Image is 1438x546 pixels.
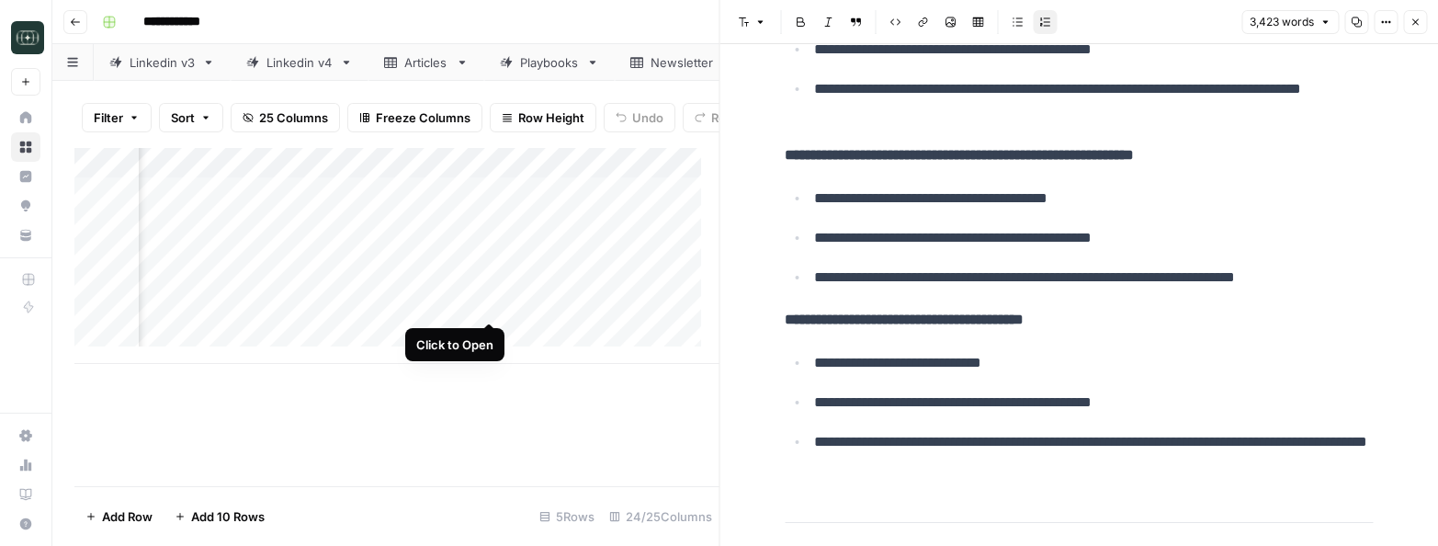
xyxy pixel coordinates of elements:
button: Sort [159,103,223,132]
button: Filter [82,103,152,132]
a: Linkedin v4 [231,44,368,81]
div: 24/25 Columns [602,502,719,531]
span: Add Row [102,507,153,526]
div: Newsletter [651,53,715,72]
button: Undo [604,103,675,132]
span: Undo [632,108,663,127]
a: Opportunities [11,191,40,221]
button: Workspace: Catalyst [11,15,40,61]
a: Articles [368,44,484,81]
button: Row Height [490,103,596,132]
div: Articles [404,53,448,72]
button: Add 10 Rows [164,502,276,531]
div: Click to Open [416,336,493,354]
button: Freeze Columns [347,103,482,132]
img: Catalyst Logo [11,21,44,54]
div: 5 Rows [532,502,602,531]
button: 25 Columns [231,103,340,132]
a: Usage [11,450,40,480]
span: 3,423 words [1250,14,1314,30]
a: Learning Hub [11,480,40,509]
a: Playbooks [484,44,615,81]
a: Newsletter [615,44,751,81]
a: Settings [11,421,40,450]
span: Filter [94,108,123,127]
span: Sort [171,108,195,127]
span: Row Height [518,108,584,127]
span: 25 Columns [259,108,328,127]
button: 3,423 words [1241,10,1339,34]
button: Add Row [74,502,164,531]
button: Help + Support [11,509,40,539]
span: Freeze Columns [376,108,470,127]
span: Add 10 Rows [191,507,265,526]
div: Linkedin v4 [266,53,333,72]
div: Playbooks [520,53,579,72]
a: Insights [11,162,40,191]
a: Your Data [11,221,40,250]
a: Browse [11,132,40,162]
button: Redo [683,103,753,132]
a: Home [11,103,40,132]
a: Linkedin v3 [94,44,231,81]
div: Linkedin v3 [130,53,195,72]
